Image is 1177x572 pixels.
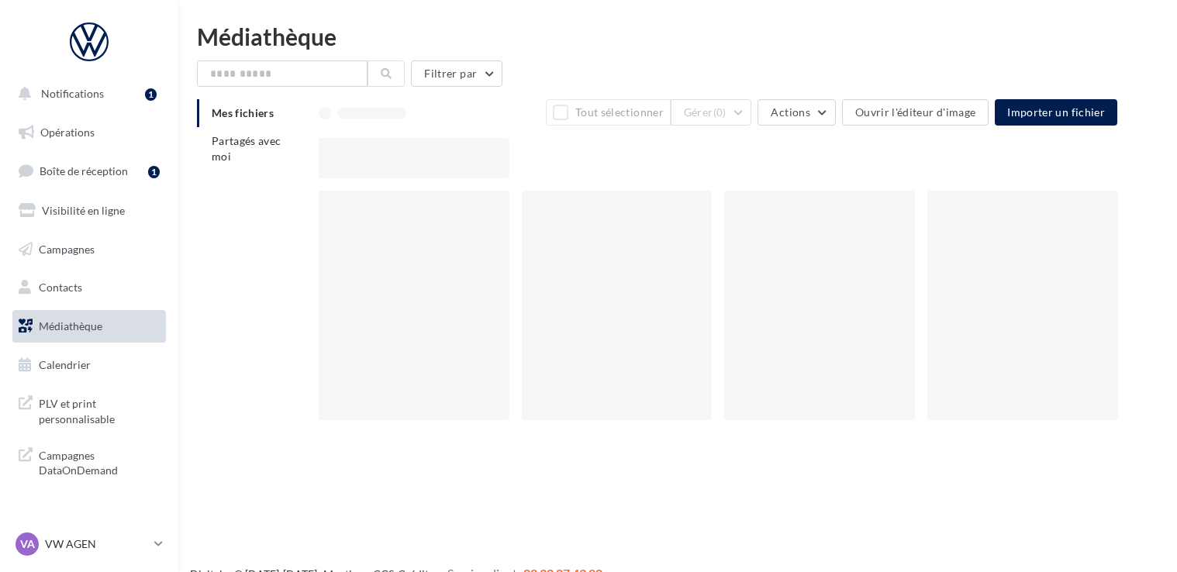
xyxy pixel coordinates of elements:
button: Notifications 1 [9,78,163,110]
button: Gérer(0) [671,99,752,126]
p: VW AGEN [45,536,148,552]
button: Actions [758,99,835,126]
a: PLV et print personnalisable [9,387,169,432]
button: Ouvrir l'éditeur d'image [842,99,989,126]
a: Opérations [9,116,169,149]
button: Tout sélectionner [546,99,670,126]
span: VA [20,536,35,552]
span: Boîte de réception [40,164,128,177]
span: Visibilité en ligne [42,204,125,217]
a: VA VW AGEN [12,529,166,559]
div: 1 [145,88,157,101]
span: Calendrier [39,358,91,371]
button: Importer un fichier [995,99,1117,126]
span: Contacts [39,281,82,294]
span: Actions [771,105,809,119]
span: Médiathèque [39,319,102,333]
span: (0) [713,106,727,119]
span: Partagés avec moi [212,134,281,163]
a: Calendrier [9,349,169,381]
span: PLV et print personnalisable [39,393,160,426]
div: 1 [148,166,160,178]
a: Campagnes DataOnDemand [9,439,169,484]
span: Mes fichiers [212,106,274,119]
span: Notifications [41,87,104,100]
a: Médiathèque [9,310,169,343]
span: Importer un fichier [1007,105,1105,119]
div: Médiathèque [197,25,1158,48]
a: Boîte de réception1 [9,154,169,188]
span: Opérations [40,126,95,139]
a: Contacts [9,271,169,304]
span: Campagnes DataOnDemand [39,445,160,478]
a: Visibilité en ligne [9,195,169,227]
span: Campagnes [39,242,95,255]
a: Campagnes [9,233,169,266]
button: Filtrer par [411,60,502,87]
